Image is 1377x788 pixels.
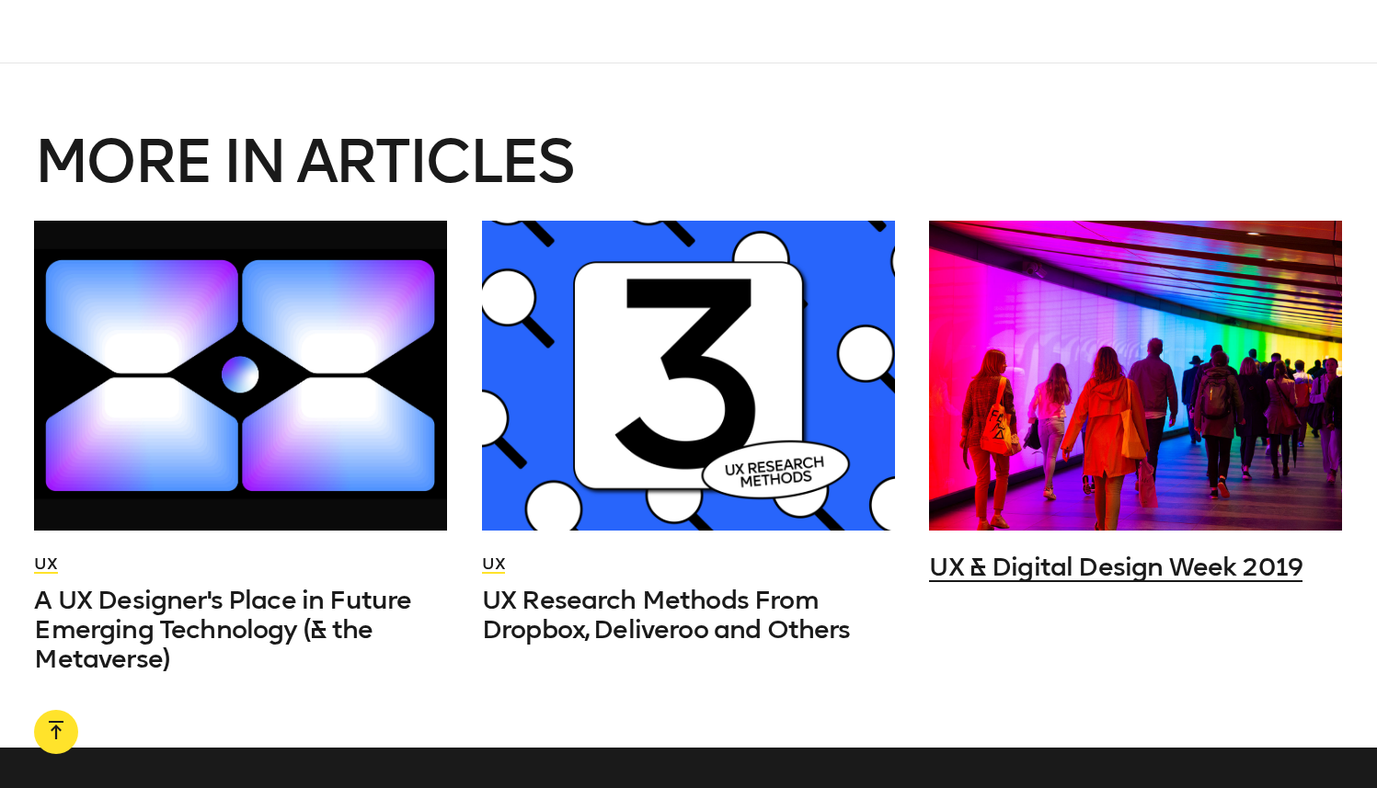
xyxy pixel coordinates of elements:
span: A UX Designer's Place in Future Emerging Technology (& the Metaverse) [34,585,411,674]
a: UX & Digital Design Week 2019 [929,553,1342,582]
a: UX [482,554,505,574]
span: UX Research Methods From Dropbox, Deliveroo and Others [482,585,851,645]
span: UX & Digital Design Week 2019 [929,552,1302,582]
a: UX Research Methods From Dropbox, Deliveroo and Others [482,586,895,645]
a: A UX Designer's Place in Future Emerging Technology (& the Metaverse) [34,586,447,674]
a: UX [34,554,57,574]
